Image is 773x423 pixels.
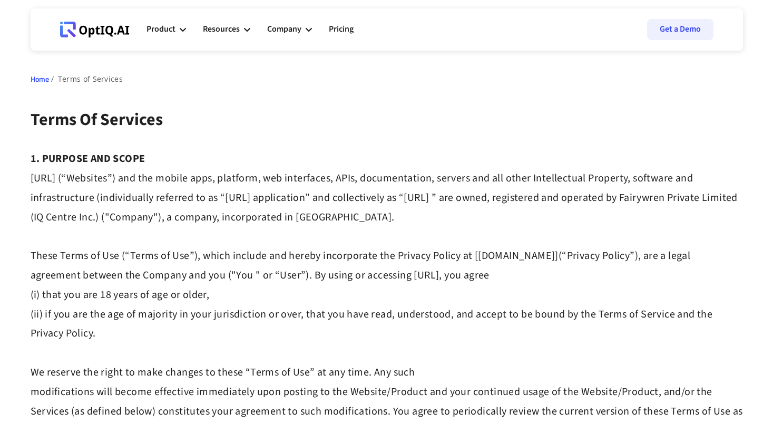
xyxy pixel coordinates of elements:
div: Product [146,14,186,45]
a: Get a Demo [647,19,713,40]
div: Resources [203,22,240,36]
strong: 1. PURPOSE AND SCOPE [31,151,145,166]
div: / [49,74,56,84]
div: Company [267,14,312,45]
div: Product [146,22,175,36]
a: Home [31,74,49,84]
div: Company [267,22,301,36]
a: Webflow Homepage [60,14,130,45]
div: Terms of Services [56,74,125,84]
a: Pricing [329,14,354,45]
div: Terms of Services [31,110,163,130]
div: Resources [203,14,250,45]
